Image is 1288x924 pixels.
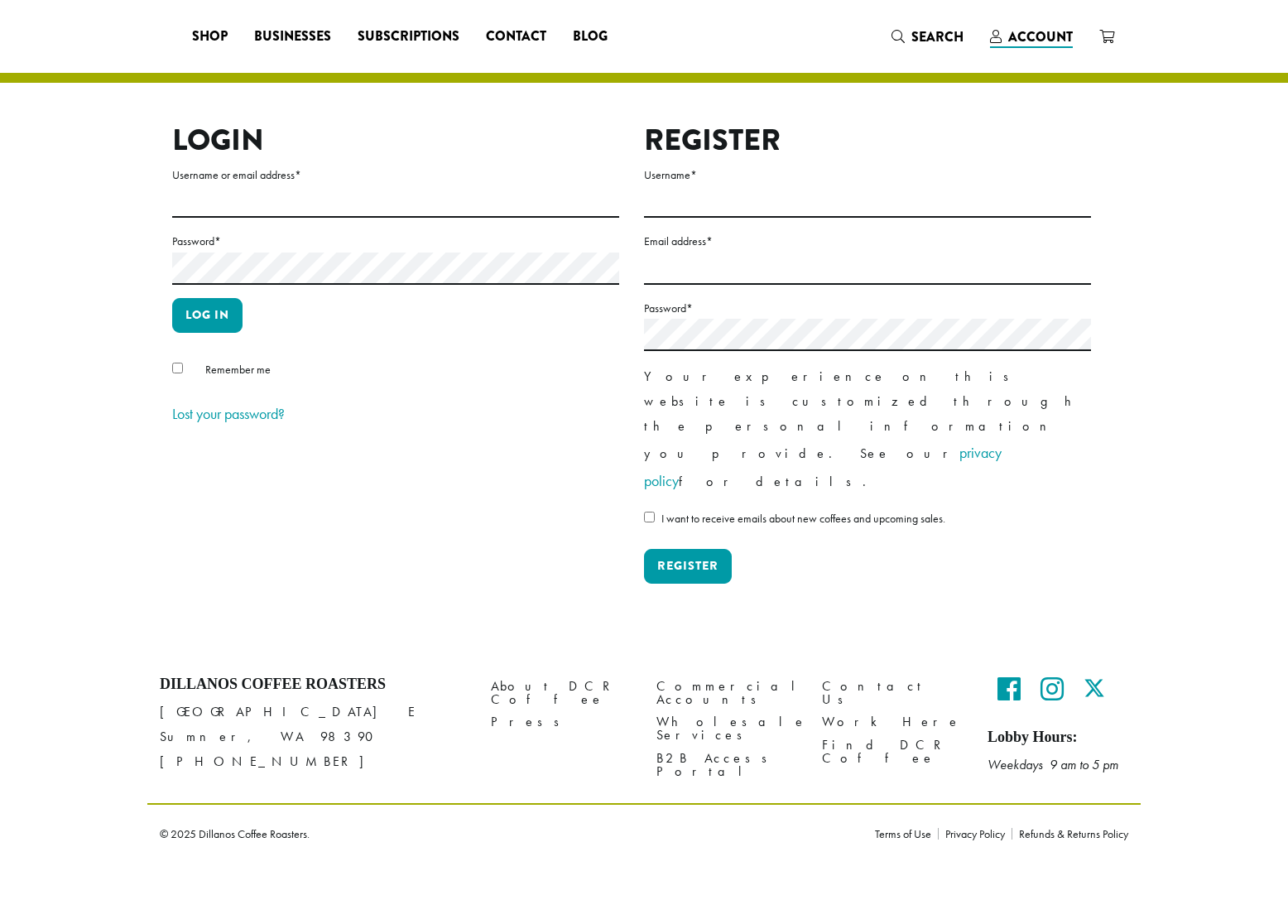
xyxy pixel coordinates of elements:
[358,26,459,47] span: Subscriptions
[644,549,732,584] button: Register
[822,711,963,734] a: Work Here
[1008,27,1073,46] span: Account
[160,676,466,694] h4: Dillanos Coffee Roasters
[160,828,850,840] p: © 2025 Dillanos Coffee Roasters.
[573,26,608,47] span: Blog
[661,511,945,526] span: I want to receive emails about new coffees and upcoming sales.
[988,729,1128,747] h5: Lobby Hours:
[875,828,938,840] a: Terms of Use
[205,362,271,377] span: Remember me
[644,123,1091,158] h2: Register
[644,165,1091,185] label: Username
[656,747,797,782] a: B2B Access Portal
[172,231,619,252] label: Password
[822,676,963,711] a: Contact Us
[192,26,228,47] span: Shop
[938,828,1012,840] a: Privacy Policy
[179,23,241,50] a: Shop
[644,298,1091,319] label: Password
[644,443,1002,490] a: privacy policy
[656,711,797,747] a: Wholesale Services
[878,23,977,51] a: Search
[172,404,285,423] a: Lost your password?
[644,231,1091,252] label: Email address
[486,26,546,47] span: Contact
[644,512,655,522] input: I want to receive emails about new coffees and upcoming sales.
[172,165,619,185] label: Username or email address
[160,700,466,774] p: [GEOGRAPHIC_DATA] E Sumner, WA 98390 [PHONE_NUMBER]
[911,27,964,46] span: Search
[822,734,963,769] a: Find DCR Coffee
[1012,828,1128,840] a: Refunds & Returns Policy
[172,123,619,158] h2: Login
[491,711,632,734] a: Press
[644,364,1091,495] p: Your experience on this website is customized through the personal information you provide. See o...
[656,676,797,711] a: Commercial Accounts
[491,676,632,711] a: About DCR Coffee
[988,756,1118,773] em: Weekdays 9 am to 5 pm
[172,298,243,333] button: Log in
[254,26,331,47] span: Businesses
